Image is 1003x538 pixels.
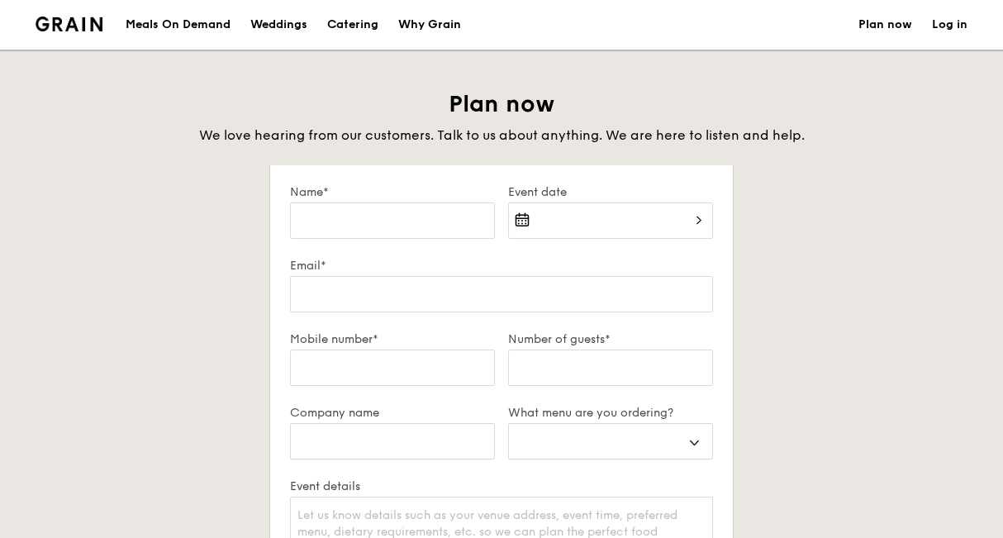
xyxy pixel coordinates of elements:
label: Mobile number* [290,332,495,346]
a: Logotype [36,17,102,31]
span: We love hearing from our customers. Talk to us about anything. We are here to listen and help. [199,127,805,143]
label: Number of guests* [508,332,713,346]
label: Name* [290,185,495,199]
img: Grain [36,17,102,31]
label: Event date [508,185,713,199]
span: Plan now [449,90,555,118]
label: What menu are you ordering? [508,406,713,420]
label: Email* [290,259,713,273]
label: Company name [290,406,495,420]
label: Event details [290,479,713,493]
